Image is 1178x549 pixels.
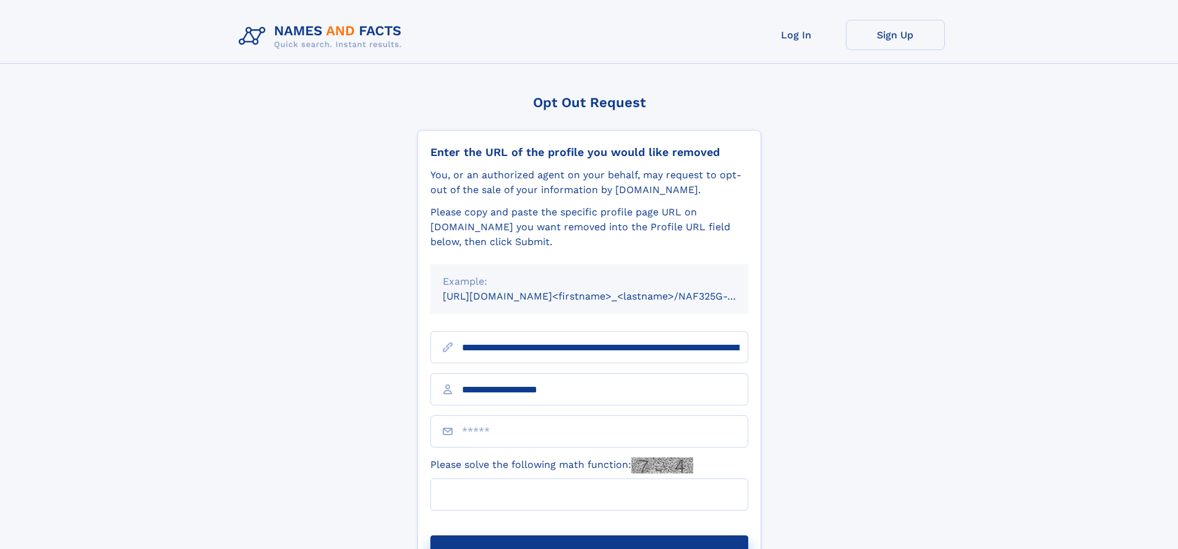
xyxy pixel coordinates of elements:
[430,457,693,473] label: Please solve the following math function:
[430,205,748,249] div: Please copy and paste the specific profile page URL on [DOMAIN_NAME] you want removed into the Pr...
[443,290,772,302] small: [URL][DOMAIN_NAME]<firstname>_<lastname>/NAF325G-xxxxxxxx
[846,20,945,50] a: Sign Up
[430,168,748,197] div: You, or an authorized agent on your behalf, may request to opt-out of the sale of your informatio...
[417,95,761,110] div: Opt Out Request
[747,20,846,50] a: Log In
[430,145,748,159] div: Enter the URL of the profile you would like removed
[443,274,736,289] div: Example:
[234,20,412,53] img: Logo Names and Facts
